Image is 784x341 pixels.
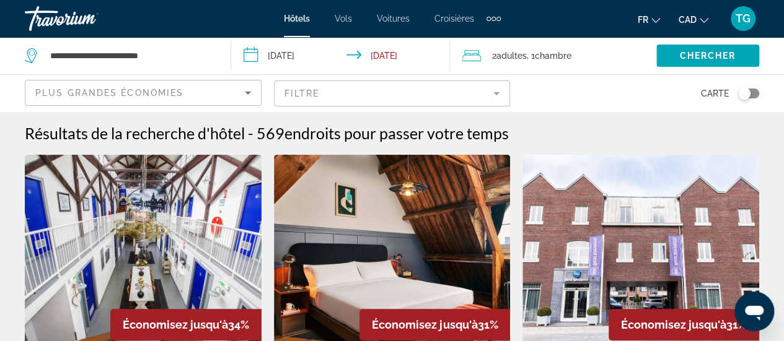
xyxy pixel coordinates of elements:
[359,309,510,340] div: 31%
[679,11,708,28] button: Change currency
[656,45,759,67] button: Chercher
[257,124,509,142] h2: 569
[679,15,697,25] span: CAD
[487,9,501,28] button: Extra navigation items
[729,88,759,99] button: Toggle map
[25,124,245,142] h1: Résultats de la recherche d'hôtel
[638,11,660,28] button: Change language
[621,318,726,331] span: Économisez jusqu'à
[35,88,183,98] span: Plus grandes économies
[736,12,751,25] span: TG
[734,291,774,331] iframe: Bouton de lancement de la fenêtre de messagerie
[535,51,571,61] span: Chambre
[527,47,571,64] span: , 1
[377,14,410,24] a: Voitures
[496,51,527,61] span: Adultes
[727,6,759,32] button: User Menu
[638,15,648,25] span: fr
[284,14,310,24] a: Hôtels
[450,37,656,74] button: Travelers: 2 adults, 0 children
[335,14,352,24] a: Vols
[434,14,474,24] a: Croisières
[372,318,477,331] span: Économisez jusqu'à
[701,85,729,102] span: Carte
[492,47,527,64] span: 2
[25,2,149,35] a: Travorium
[231,37,450,74] button: Check-in date: Oct 21, 2025 Check-out date: Oct 27, 2025
[274,80,511,107] button: Filter
[284,124,509,142] span: endroits pour passer votre temps
[35,85,251,100] mat-select: Sort by
[679,51,736,61] span: Chercher
[248,124,253,142] span: -
[609,309,759,340] div: 31%
[110,309,262,340] div: 34%
[123,318,228,331] span: Économisez jusqu'à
